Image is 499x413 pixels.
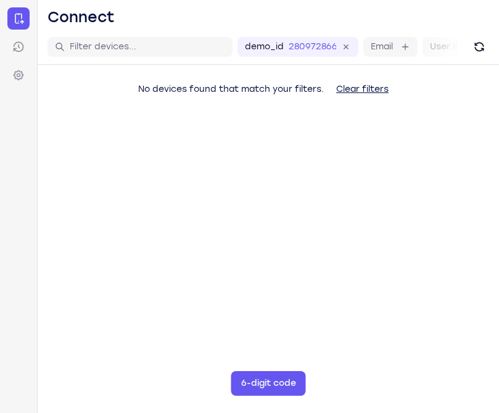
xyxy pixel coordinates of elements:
[430,41,461,53] label: User ID
[47,7,115,27] h1: Connect
[7,64,30,86] a: Settings
[469,37,489,57] button: Refresh
[7,36,30,58] a: Sessions
[326,77,398,102] button: Clear filters
[138,84,324,94] span: No devices found that match your filters.
[70,41,225,53] input: Filter devices...
[7,7,30,30] a: Connect
[231,371,306,396] button: 6-digit code
[371,41,393,53] label: Email
[245,41,284,53] label: demo_id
